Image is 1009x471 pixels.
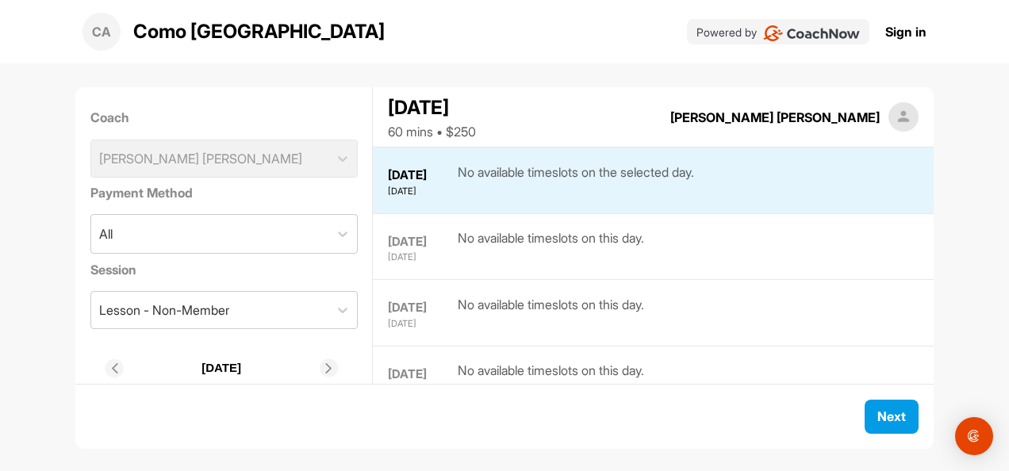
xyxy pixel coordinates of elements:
[82,13,121,51] div: CA
[201,359,241,377] p: [DATE]
[133,17,385,46] p: Como [GEOGRAPHIC_DATA]
[99,301,229,320] div: Lesson - Non-Member
[90,260,358,279] label: Session
[865,400,919,434] button: Next
[763,25,861,41] img: CoachNow
[388,167,454,185] div: [DATE]
[877,408,906,424] span: Next
[885,22,927,41] a: Sign in
[388,233,454,251] div: [DATE]
[458,228,644,264] div: No available timeslots on this day.
[696,24,757,40] p: Powered by
[388,185,454,198] div: [DATE]
[388,94,476,122] div: [DATE]
[458,295,644,331] div: No available timeslots on this day.
[458,361,644,396] div: No available timeslots on this day.
[458,163,694,198] div: No available timeslots on the selected day.
[99,224,113,243] div: All
[670,108,880,127] div: [PERSON_NAME] [PERSON_NAME]
[388,251,454,264] div: [DATE]
[388,122,476,141] div: 60 mins • $250
[90,183,358,202] label: Payment Method
[888,102,919,132] img: square_default-ef6cabf814de5a2bf16c804365e32c732080f9872bdf737d349900a9daf73cf9.png
[388,317,454,331] div: [DATE]
[90,108,358,127] label: Coach
[955,417,993,455] div: Open Intercom Messenger
[388,299,454,317] div: [DATE]
[388,366,454,384] div: [DATE]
